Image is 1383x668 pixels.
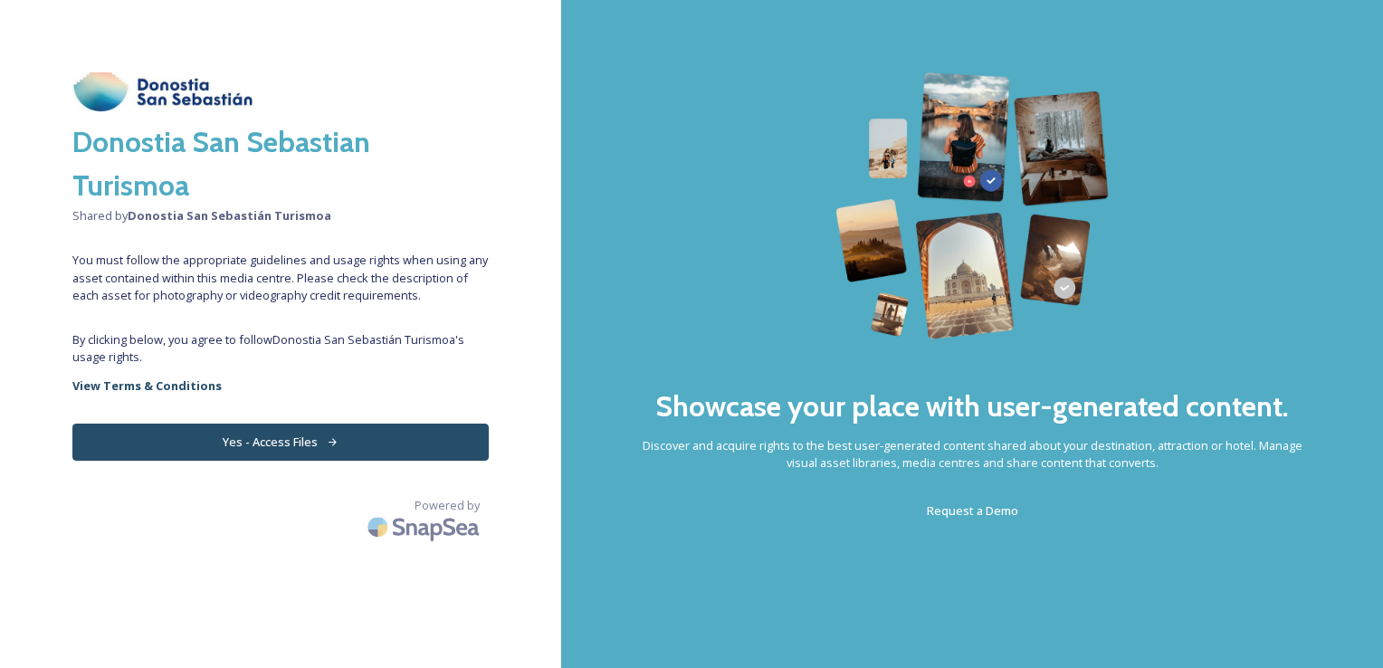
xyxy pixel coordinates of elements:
[72,424,489,461] button: Yes - Access Files
[72,207,489,224] span: Shared by
[415,497,480,514] span: Powered by
[634,437,1311,472] span: Discover and acquire rights to the best user-generated content shared about your destination, att...
[835,72,1108,339] img: 63b42ca75bacad526042e722_Group%20154-p-800.png
[72,252,489,304] span: You must follow the appropriate guidelines and usage rights when using any asset contained within...
[72,72,253,111] img: download.jpeg
[128,207,331,224] strong: Donostia San Sebastián Turismoa
[72,331,489,366] span: By clicking below, you agree to follow Donostia San Sebastián Turismoa 's usage rights.
[927,502,1018,519] span: Request a Demo
[72,377,222,394] strong: View Terms & Conditions
[655,385,1289,428] h2: Showcase your place with user-generated content.
[72,120,489,207] h2: Donostia San Sebastian Turismoa
[927,500,1018,521] a: Request a Demo
[72,375,489,396] a: View Terms & Conditions
[362,506,489,549] img: SnapSea Logo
